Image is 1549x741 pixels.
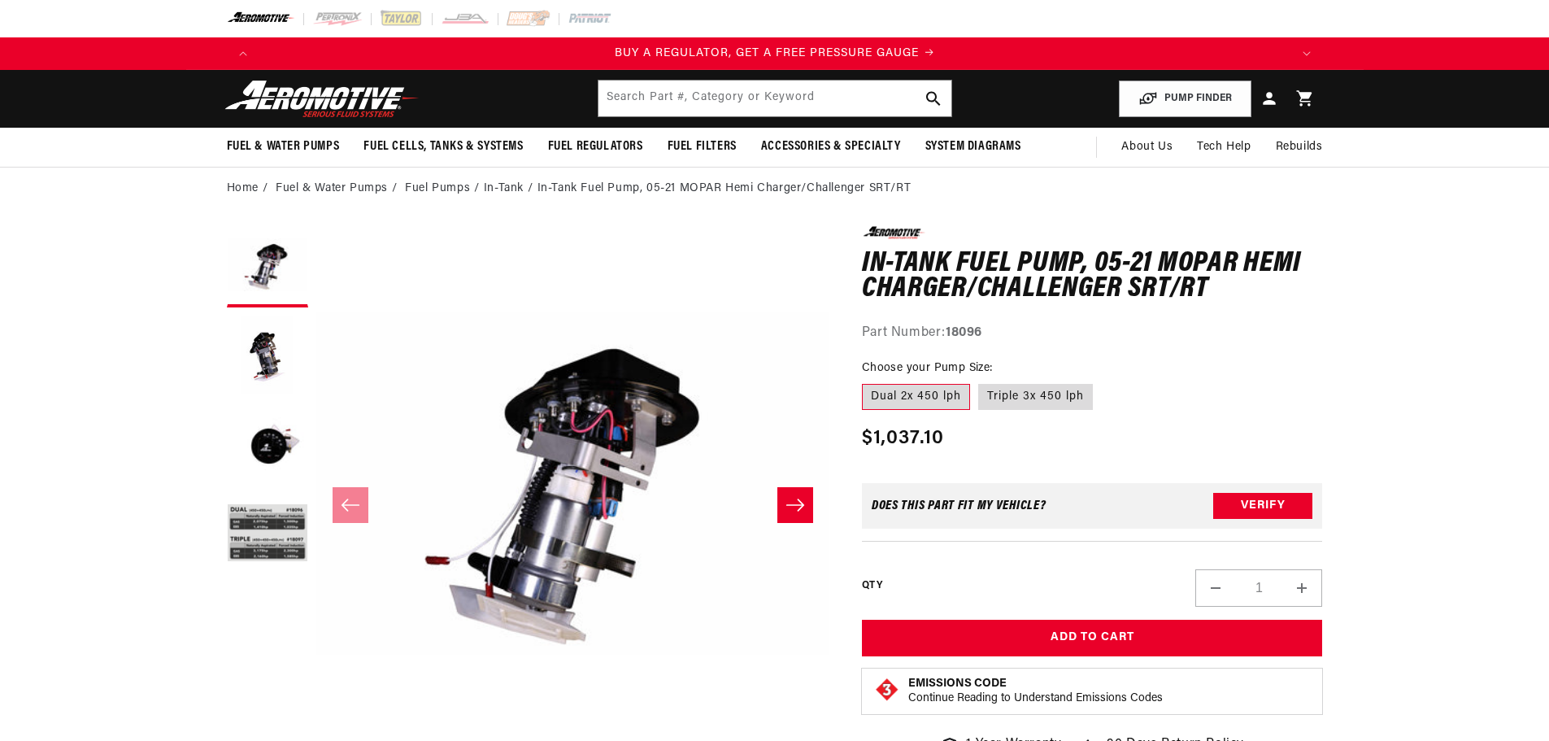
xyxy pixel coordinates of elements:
[862,620,1323,656] button: Add to Cart
[227,138,340,155] span: Fuel & Water Pumps
[777,487,813,523] button: Slide right
[484,180,537,198] li: In-Tank
[908,677,1163,706] button: Emissions CodeContinue Reading to Understand Emissions Codes
[862,424,945,453] span: $1,037.10
[1109,128,1185,167] a: About Us
[227,180,259,198] a: Home
[1213,493,1312,519] button: Verify
[227,180,1323,198] nav: breadcrumbs
[1119,81,1251,117] button: PUMP FINDER
[862,251,1323,303] h1: In-Tank Fuel Pump, 05-21 MOPAR Hemi Charger/Challenger SRT/RT
[749,128,913,166] summary: Accessories & Specialty
[536,128,655,166] summary: Fuel Regulators
[874,677,900,703] img: Emissions code
[913,128,1033,166] summary: System Diagrams
[668,138,737,155] span: Fuel Filters
[227,316,308,397] button: Load image 2 in gallery view
[227,37,259,70] button: Translation missing: en.sections.announcements.previous_announcement
[276,180,388,198] a: Fuel & Water Pumps
[925,138,1021,155] span: System Diagrams
[1290,37,1323,70] button: Translation missing: en.sections.announcements.next_announcement
[537,180,912,198] li: In-Tank Fuel Pump, 05-21 MOPAR Hemi Charger/Challenger SRT/RT
[1185,128,1263,167] summary: Tech Help
[862,323,1323,344] div: Part Number:
[1276,138,1323,156] span: Rebuilds
[908,678,1007,690] strong: Emissions Code
[351,128,535,166] summary: Fuel Cells, Tanks & Systems
[227,495,308,576] button: Load image 4 in gallery view
[333,487,368,523] button: Slide left
[259,45,1290,63] div: Announcement
[1197,138,1251,156] span: Tech Help
[761,138,901,155] span: Accessories & Specialty
[978,384,1093,410] label: Triple 3x 450 lph
[259,45,1290,63] a: BUY A REGULATOR, GET A FREE PRESSURE GAUGE
[405,180,470,198] a: Fuel Pumps
[872,499,1046,512] div: Does This part fit My vehicle?
[655,128,749,166] summary: Fuel Filters
[862,384,970,410] label: Dual 2x 450 lph
[598,81,951,116] input: Search by Part Number, Category or Keyword
[908,691,1163,706] p: Continue Reading to Understand Emissions Codes
[220,80,424,118] img: Aeromotive
[259,45,1290,63] div: 1 of 4
[946,326,982,339] strong: 18096
[227,226,308,307] button: Load image 1 in gallery view
[916,81,951,116] button: search button
[615,47,919,59] span: BUY A REGULATOR, GET A FREE PRESSURE GAUGE
[862,579,882,593] label: QTY
[548,138,643,155] span: Fuel Regulators
[215,128,352,166] summary: Fuel & Water Pumps
[1264,128,1335,167] summary: Rebuilds
[1121,141,1173,153] span: About Us
[186,37,1364,70] slideshow-component: Translation missing: en.sections.announcements.announcement_bar
[363,138,523,155] span: Fuel Cells, Tanks & Systems
[227,405,308,486] button: Load image 3 in gallery view
[862,360,994,377] legend: Choose your Pump Size:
